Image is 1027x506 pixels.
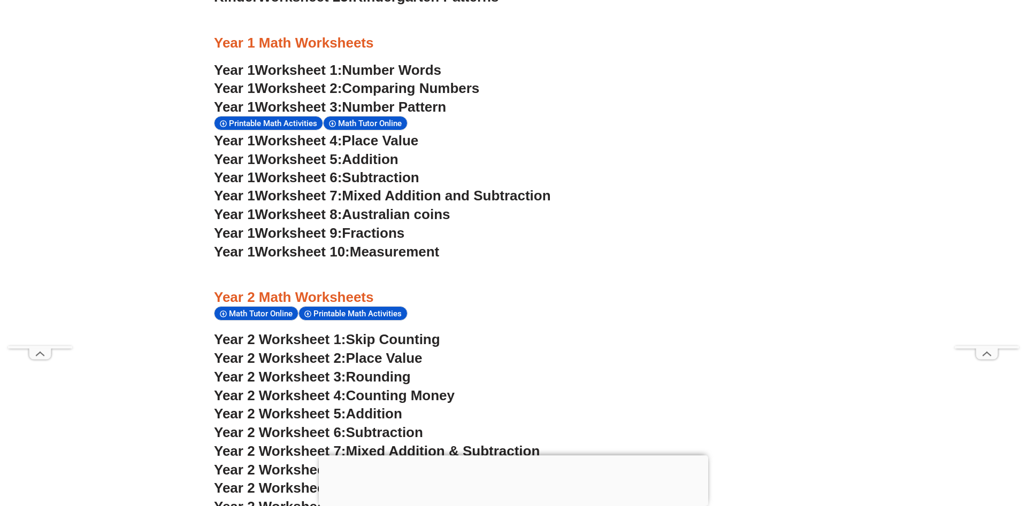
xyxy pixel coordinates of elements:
[214,331,346,347] span: Year 2 Worksheet 1:
[214,169,419,185] a: Year 1Worksheet 6:Subtraction
[214,350,346,366] span: Year 2 Worksheet 2:
[338,119,405,128] span: Math Tutor Online
[229,119,320,128] span: Printable Math Activities
[214,225,404,241] a: Year 1Worksheet 9:Fractions
[214,99,446,115] a: Year 1Worksheet 3:Number Pattern
[214,462,346,478] span: Year 2 Worksheet 8:
[255,133,342,149] span: Worksheet 4:
[229,309,296,318] span: Math Tutor Online
[342,169,419,185] span: Subtraction
[346,350,423,366] span: Place Value
[298,306,408,321] div: Printable Math Activities
[214,462,426,478] a: Year 2 Worksheet 8:Telling Time
[323,116,408,130] div: Math Tutor Online
[214,387,346,403] span: Year 2 Worksheet 4:
[255,62,342,78] span: Worksheet 1:
[214,369,411,385] a: Year 2 Worksheet 3:Rounding
[214,151,398,167] a: Year 1Worksheet 5:Addition
[346,406,402,422] span: Addition
[255,151,342,167] span: Worksheet 5:
[255,244,350,260] span: Worksheet 10:
[255,225,342,241] span: Worksheet 9:
[313,309,405,318] span: Printable Math Activities
[214,424,423,440] a: Year 2 Worksheet 6:Subtraction
[214,369,346,385] span: Year 2 Worksheet 3:
[214,133,418,149] a: Year 1Worksheet 4:Place Value
[346,424,423,440] span: Subtraction
[214,406,346,422] span: Year 2 Worksheet 5:
[849,385,1027,506] iframe: Chat Widget
[214,350,423,366] a: Year 2 Worksheet 2:Place Value
[342,62,441,78] span: Number Words
[214,480,346,496] span: Year 2 Worksheet 9:
[346,331,440,347] span: Skip Counting
[214,443,540,459] a: Year 2 Worksheet 7:Mixed Addition & Subtraction
[214,443,346,459] span: Year 2 Worksheet 7:
[214,406,402,422] a: Year 2 Worksheet 5:Addition
[214,306,298,321] div: Math Tutor Online
[214,80,479,96] a: Year 1Worksheet 2:Comparing Numbers
[319,455,708,503] iframe: Advertisement
[214,387,455,403] a: Year 2 Worksheet 4:Counting Money
[214,331,440,347] a: Year 2 Worksheet 1:Skip Counting
[342,80,479,96] span: Comparing Numbers
[342,133,418,149] span: Place Value
[8,25,72,346] iframe: Advertisement
[955,25,1019,346] iframe: Advertisement
[346,369,411,385] span: Rounding
[214,480,486,496] a: Year 2 Worksheet 9:Geometry 2D Shapes
[342,151,398,167] span: Addition
[342,188,550,204] span: Mixed Addition and Subtraction
[346,443,540,459] span: Mixed Addition & Subtraction
[214,34,813,52] h3: Year 1 Math Worksheets
[214,206,450,222] a: Year 1Worksheet 8:Australian coins
[342,99,446,115] span: Number Pattern
[255,188,342,204] span: Worksheet 7:
[342,225,404,241] span: Fractions
[214,424,346,440] span: Year 2 Worksheet 6:
[255,206,342,222] span: Worksheet 8:
[342,206,450,222] span: Australian coins
[214,244,439,260] a: Year 1Worksheet 10:Measurement
[255,99,342,115] span: Worksheet 3:
[214,116,323,130] div: Printable Math Activities
[214,188,551,204] a: Year 1Worksheet 7:Mixed Addition and Subtraction
[214,62,441,78] a: Year 1Worksheet 1:Number Words
[255,169,342,185] span: Worksheet 6:
[350,244,440,260] span: Measurement
[255,80,342,96] span: Worksheet 2:
[346,387,455,403] span: Counting Money
[214,289,813,307] h3: Year 2 Math Worksheets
